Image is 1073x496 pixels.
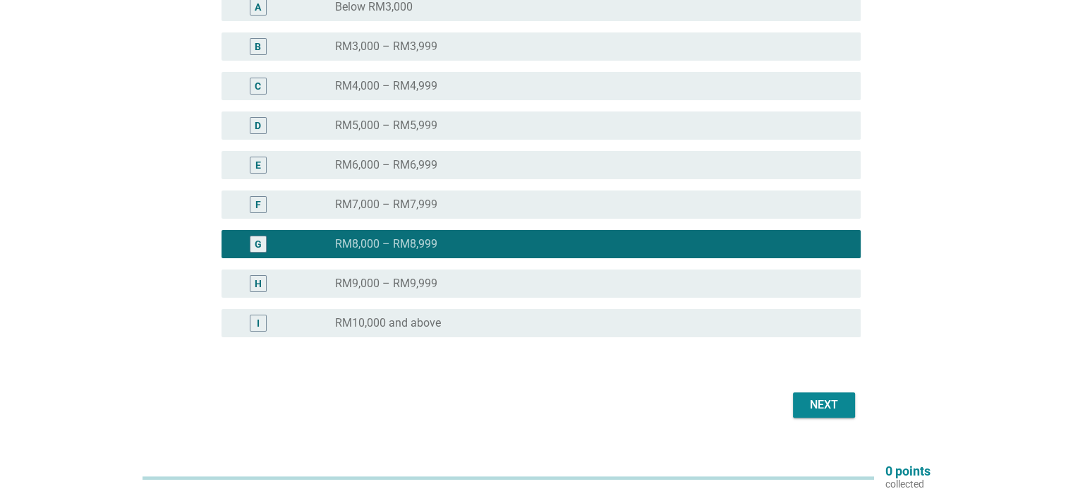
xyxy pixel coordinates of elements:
label: RM6,000 – RM6,999 [335,158,437,172]
div: G [255,237,262,252]
div: H [255,277,262,291]
div: E [255,158,261,173]
div: C [255,79,261,94]
div: B [255,40,261,54]
div: D [255,119,261,133]
label: RM9,000 – RM9,999 [335,277,437,291]
div: Next [804,397,844,413]
label: RM5,000 – RM5,999 [335,119,437,133]
label: RM3,000 – RM3,999 [335,40,437,54]
p: 0 points [885,465,930,478]
button: Next [793,392,855,418]
div: F [255,198,261,212]
div: I [257,316,260,331]
label: RM10,000 and above [335,316,441,330]
label: RM7,000 – RM7,999 [335,198,437,212]
label: RM4,000 – RM4,999 [335,79,437,93]
label: RM8,000 – RM8,999 [335,237,437,251]
p: collected [885,478,930,490]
